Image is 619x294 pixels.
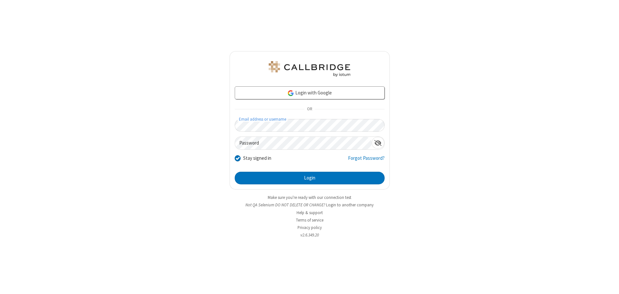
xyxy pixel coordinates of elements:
img: QA Selenium DO NOT DELETE OR CHANGE [267,61,352,77]
li: Not QA Selenium DO NOT DELETE OR CHANGE? [230,202,390,208]
span: OR [304,105,315,114]
a: Make sure you're ready with our connection test [268,195,351,200]
a: Terms of service [296,217,323,223]
a: Login with Google [235,86,385,99]
a: Forgot Password? [348,155,385,167]
a: Help & support [297,210,323,215]
input: Password [235,137,372,149]
button: Login to another company [326,202,374,208]
button: Login [235,172,385,185]
a: Privacy policy [298,225,322,230]
li: v2.6.349.20 [230,232,390,238]
label: Stay signed in [243,155,271,162]
img: google-icon.png [287,90,294,97]
input: Email address or username [235,119,385,132]
div: Show password [372,137,384,149]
